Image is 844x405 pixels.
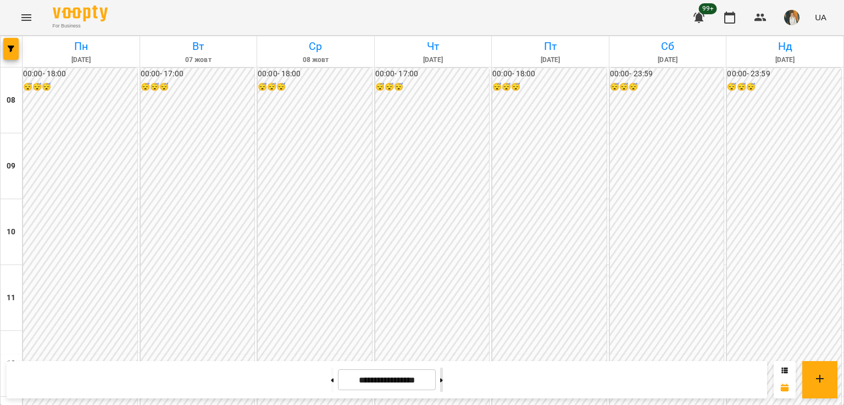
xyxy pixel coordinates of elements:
[24,38,138,55] h6: Пн
[376,55,490,65] h6: [DATE]
[142,55,256,65] h6: 07 жовт
[492,81,607,93] h6: 😴😴😴
[13,4,40,31] button: Menu
[784,10,799,25] img: c4daef5df75df1fa72a71195d39ca316.jpeg
[493,38,607,55] h6: Пт
[493,55,607,65] h6: [DATE]
[7,94,15,106] h6: 08
[259,38,373,55] h6: Ср
[23,81,137,93] h6: 😴😴😴
[727,68,841,80] h6: 00:00 - 23:59
[7,226,15,238] h6: 10
[53,22,108,30] span: For Business
[492,68,607,80] h6: 00:00 - 18:00
[7,160,15,172] h6: 09
[375,68,490,80] h6: 00:00 - 17:00
[727,81,841,93] h6: 😴😴😴
[611,38,725,55] h6: Сб
[141,68,255,80] h6: 00:00 - 17:00
[141,81,255,93] h6: 😴😴😴
[610,68,724,80] h6: 00:00 - 23:59
[142,38,256,55] h6: Вт
[258,81,372,93] h6: 😴😴😴
[7,292,15,304] h6: 11
[259,55,373,65] h6: 08 жовт
[728,55,842,65] h6: [DATE]
[728,38,842,55] h6: Нд
[24,55,138,65] h6: [DATE]
[815,12,826,23] span: UA
[258,68,372,80] h6: 00:00 - 18:00
[810,7,831,27] button: UA
[23,68,137,80] h6: 00:00 - 18:00
[375,81,490,93] h6: 😴😴😴
[53,5,108,21] img: Voopty Logo
[376,38,490,55] h6: Чт
[610,81,724,93] h6: 😴😴😴
[611,55,725,65] h6: [DATE]
[699,3,717,14] span: 99+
